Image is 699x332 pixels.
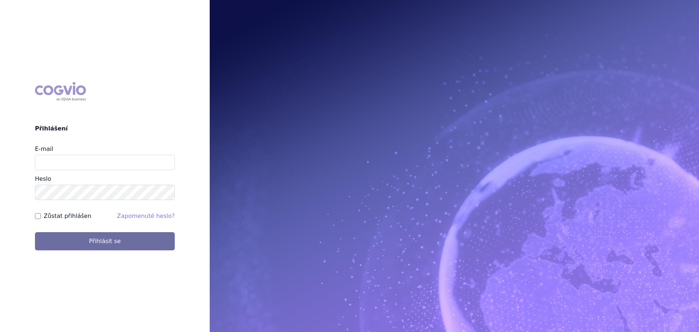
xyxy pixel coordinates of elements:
label: Heslo [35,175,51,182]
div: COGVIO [35,82,86,101]
a: Zapomenuté heslo? [117,212,175,219]
button: Přihlásit se [35,232,175,250]
h2: Přihlášení [35,124,175,133]
label: Zůstat přihlášen [44,212,91,220]
label: E-mail [35,145,53,152]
